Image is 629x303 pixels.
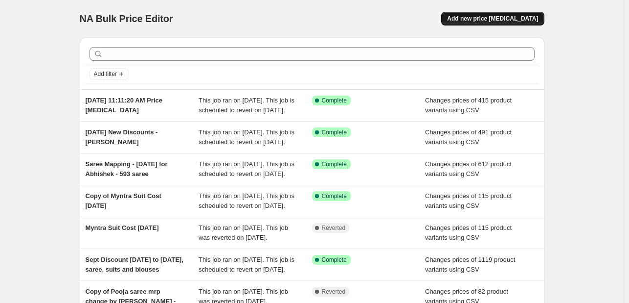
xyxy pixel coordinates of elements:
[425,160,512,177] span: Changes prices of 612 product variants using CSV
[322,256,347,264] span: Complete
[322,288,346,296] span: Reverted
[447,15,538,23] span: Add new price [MEDICAL_DATA]
[94,70,117,78] span: Add filter
[86,224,159,231] span: Myntra Suit Cost [DATE]
[199,192,294,209] span: This job ran on [DATE]. This job is scheduled to revert on [DATE].
[86,160,168,177] span: Saree Mapping - [DATE] for Abhishek - 593 saree
[322,97,347,104] span: Complete
[322,192,347,200] span: Complete
[199,160,294,177] span: This job ran on [DATE]. This job is scheduled to revert on [DATE].
[86,256,183,273] span: Sept Discount [DATE] to [DATE], saree, suits and blouses
[80,13,173,24] span: NA Bulk Price Editor
[199,224,288,241] span: This job ran on [DATE]. This job was reverted on [DATE].
[90,68,129,80] button: Add filter
[441,12,544,25] button: Add new price [MEDICAL_DATA]
[322,128,347,136] span: Complete
[322,160,347,168] span: Complete
[86,97,163,114] span: [DATE] 11:11:20 AM Price [MEDICAL_DATA]
[425,256,515,273] span: Changes prices of 1119 product variants using CSV
[86,192,161,209] span: Copy of Myntra Suit Cost [DATE]
[425,224,512,241] span: Changes prices of 115 product variants using CSV
[425,192,512,209] span: Changes prices of 115 product variants using CSV
[322,224,346,232] span: Reverted
[425,128,512,146] span: Changes prices of 491 product variants using CSV
[199,97,294,114] span: This job ran on [DATE]. This job is scheduled to revert on [DATE].
[425,97,512,114] span: Changes prices of 415 product variants using CSV
[86,128,158,146] span: [DATE] New Discounts - [PERSON_NAME]
[199,128,294,146] span: This job ran on [DATE]. This job is scheduled to revert on [DATE].
[199,256,294,273] span: This job ran on [DATE]. This job is scheduled to revert on [DATE].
